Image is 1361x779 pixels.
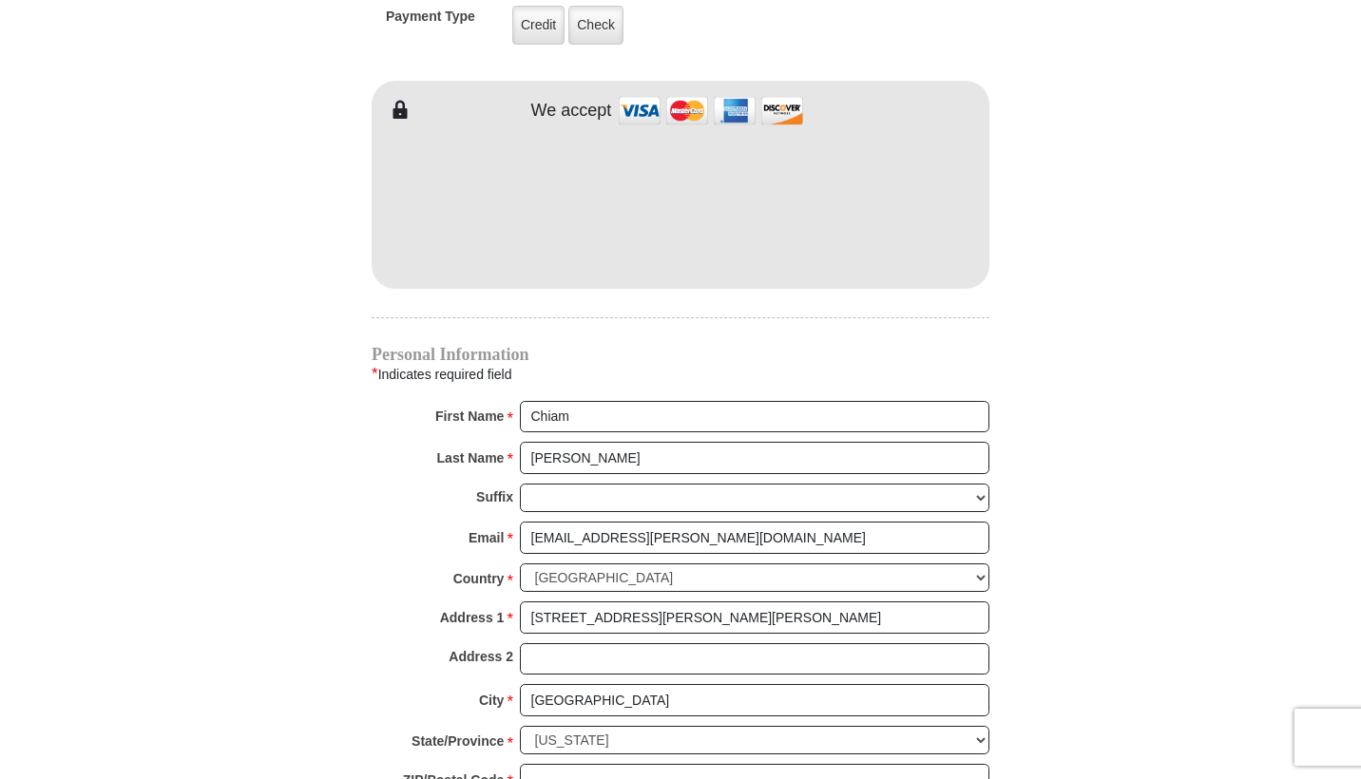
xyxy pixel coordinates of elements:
h4: Personal Information [372,347,989,362]
strong: First Name [435,403,504,429]
strong: Address 1 [440,604,505,631]
label: Check [568,6,623,45]
strong: State/Province [412,728,504,754]
strong: Address 2 [449,643,513,670]
strong: City [479,687,504,713]
h4: We accept [531,101,612,122]
div: Indicates required field [372,362,989,387]
strong: Suffix [476,484,513,510]
strong: Last Name [437,445,505,471]
strong: Email [469,524,504,551]
strong: Country [453,565,505,592]
img: credit cards accepted [616,90,806,131]
label: Credit [512,6,565,45]
h5: Payment Type [386,9,475,34]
